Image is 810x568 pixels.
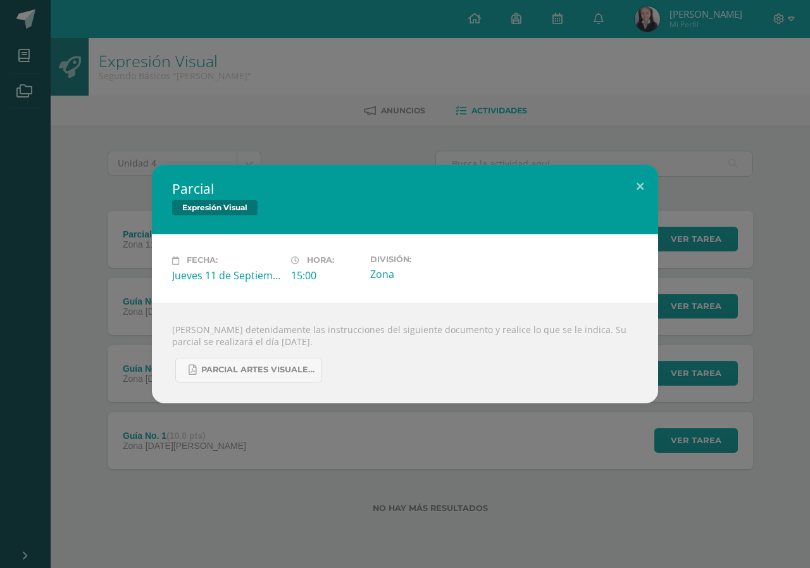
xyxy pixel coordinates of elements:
span: Fecha: [187,256,218,265]
div: Jueves 11 de Septiembre [172,268,281,282]
span: PARCIAL ARTES VISUALES. IV BIM.docx.pdf [201,365,315,375]
div: 15:00 [291,268,360,282]
div: [PERSON_NAME] detenidamente las instrucciones del siguiente documento y realice lo que se le indi... [152,303,658,403]
label: División: [370,255,479,264]
h2: Parcial [172,180,638,198]
span: Expresión Visual [172,200,258,215]
button: Close (Esc) [622,165,658,208]
span: Hora: [307,256,334,265]
a: PARCIAL ARTES VISUALES. IV BIM.docx.pdf [175,358,322,382]
div: Zona [370,267,479,281]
